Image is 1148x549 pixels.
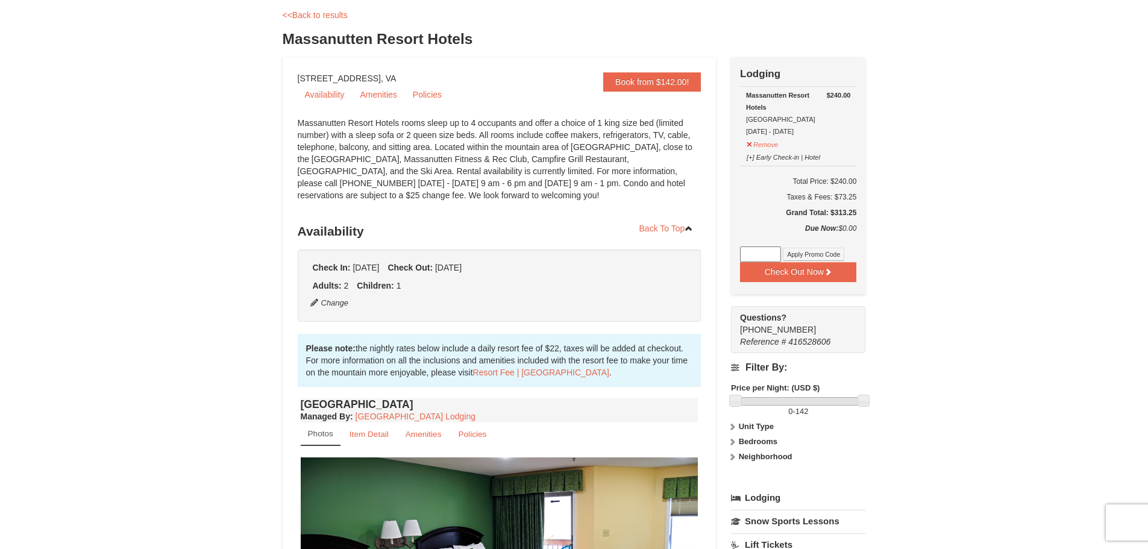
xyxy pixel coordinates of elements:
button: Apply Promo Code [783,248,844,261]
a: Amenities [353,86,404,104]
strong: Children: [357,281,394,290]
a: Lodging [731,487,865,509]
span: Reference # [740,337,786,347]
a: Item Detail [342,422,397,446]
span: Managed By [301,412,350,421]
div: $0.00 [740,222,856,246]
h3: Massanutten Resort Hotels [283,27,866,51]
div: [GEOGRAPHIC_DATA] [DATE] - [DATE] [746,89,850,137]
strong: Price per Night: (USD $) [731,383,820,392]
strong: Unit Type [739,422,774,431]
strong: Neighborhood [739,452,792,461]
h3: Availability [298,219,701,243]
a: Book from $142.00! [603,72,701,92]
button: Remove [746,136,779,151]
a: Back To Top [632,219,701,237]
button: Check Out Now [740,262,856,281]
a: Photos [301,422,340,446]
small: Policies [458,430,486,439]
a: Snow Sports Lessons [731,510,865,532]
a: Availability [298,86,352,104]
div: Taxes & Fees: $73.25 [740,191,856,203]
small: Amenities [406,430,442,439]
span: 0 [788,407,792,416]
h6: Total Price: $240.00 [740,175,856,187]
strong: Please note: [306,344,356,353]
strong: Lodging [740,68,780,80]
div: Massanutten Resort Hotels rooms sleep up to 4 occupants and offer a choice of 1 king size bed (li... [298,117,701,213]
small: Item Detail [350,430,389,439]
strong: : [301,412,353,421]
strong: Due Now: [805,224,838,233]
strong: Bedrooms [739,437,777,446]
strong: Check Out: [387,263,433,272]
a: Amenities [398,422,450,446]
a: Policies [406,86,449,104]
a: Policies [450,422,494,446]
span: [PHONE_NUMBER] [740,312,844,334]
strong: Check In: [313,263,351,272]
span: 2 [344,281,349,290]
strong: Adults: [313,281,342,290]
strong: Massanutten Resort Hotels [746,92,809,111]
label: - [731,406,865,418]
span: 416528606 [788,337,830,347]
span: 1 [397,281,401,290]
h5: Grand Total: $313.25 [740,207,856,219]
button: [+] Early Check-in | Hotel [746,148,821,163]
strong: $240.00 [827,89,851,101]
a: [GEOGRAPHIC_DATA] Lodging [356,412,475,421]
span: [DATE] [435,263,462,272]
a: Resort Fee | [GEOGRAPHIC_DATA] [473,368,609,377]
h4: [GEOGRAPHIC_DATA] [301,398,698,410]
div: the nightly rates below include a daily resort fee of $22, taxes will be added at checkout. For m... [298,334,701,387]
a: <<Back to results [283,10,348,20]
small: Photos [308,429,333,438]
button: Change [310,296,350,310]
span: [DATE] [353,263,379,272]
span: 142 [795,407,809,416]
h4: Filter By: [731,362,865,373]
strong: Questions? [740,313,786,322]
